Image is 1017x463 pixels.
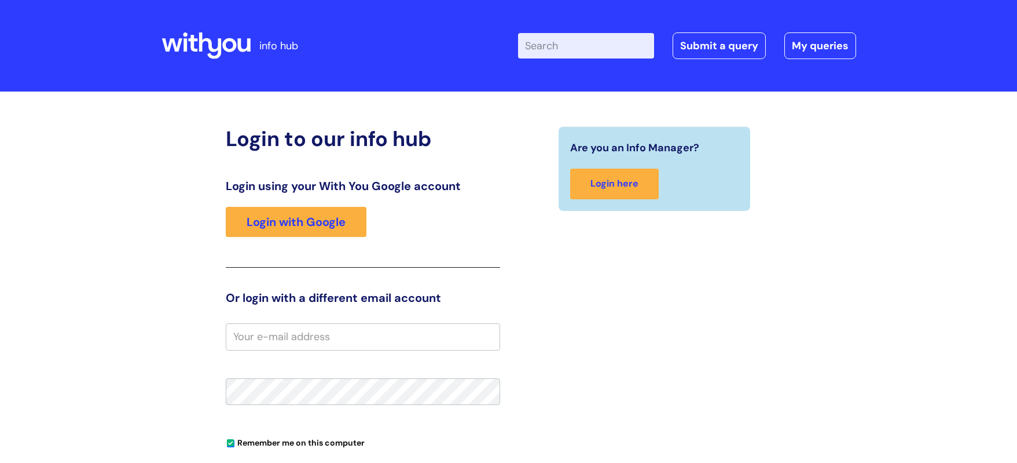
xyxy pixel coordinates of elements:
a: Submit a query [673,32,766,59]
input: Your e-mail address [226,323,500,350]
span: Are you an Info Manager? [570,138,699,157]
h3: Or login with a different email account [226,291,500,305]
a: My queries [784,32,856,59]
a: Login here [570,169,659,199]
h3: Login using your With You Google account [226,179,500,193]
input: Search [518,33,654,59]
p: info hub [259,37,298,55]
input: Remember me on this computer [227,440,234,447]
label: Remember me on this computer [226,435,365,448]
a: Login with Google [226,207,366,237]
div: You can uncheck this option if you're logging in from a shared device [226,433,500,451]
h2: Login to our info hub [226,126,500,151]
